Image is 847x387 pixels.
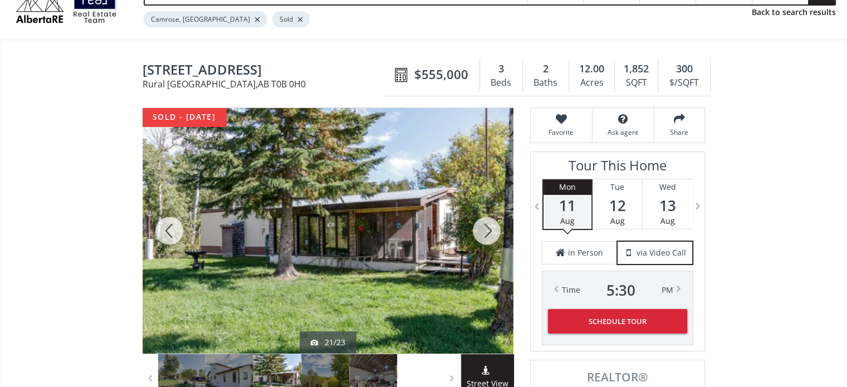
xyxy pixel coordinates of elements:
[593,198,642,213] span: 12
[643,198,693,213] span: 13
[664,62,704,76] div: 300
[593,179,642,195] div: Tue
[486,62,517,76] div: 3
[543,371,692,383] span: REALTOR®
[624,62,649,76] span: 1,852
[610,215,624,226] span: Aug
[598,128,648,137] span: Ask agent
[575,75,609,91] div: Acres
[143,108,513,354] div: 41255 Range Road 211 Rural Camrose County, AB T0B 0H0 - Photo 21 of 23
[752,7,836,18] a: Back to search results
[544,198,591,213] span: 11
[660,128,699,137] span: Share
[606,282,635,298] span: 5 : 30
[560,215,575,226] span: Aug
[660,215,675,226] span: Aug
[144,11,267,27] div: Camrose, [GEOGRAPHIC_DATA]
[548,309,687,334] button: Schedule Tour
[562,282,673,298] div: Time PM
[143,62,389,80] span: 41255 Range Road 211
[486,75,517,91] div: Beds
[536,128,586,137] span: Favorite
[544,179,591,195] div: Mon
[311,337,345,348] div: 21/23
[575,62,609,76] div: 12.00
[637,247,686,258] span: via Video Call
[528,75,563,91] div: Baths
[568,247,603,258] span: in Person
[643,179,693,195] div: Wed
[620,75,652,91] div: SQFT
[143,108,226,126] div: sold - [DATE]
[272,11,310,27] div: Sold
[143,80,389,89] span: Rural [GEOGRAPHIC_DATA] , AB T0B 0H0
[542,158,693,179] h3: Tour This Home
[664,75,704,91] div: $/SQFT
[528,62,563,76] div: 2
[414,66,468,83] span: $555,000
